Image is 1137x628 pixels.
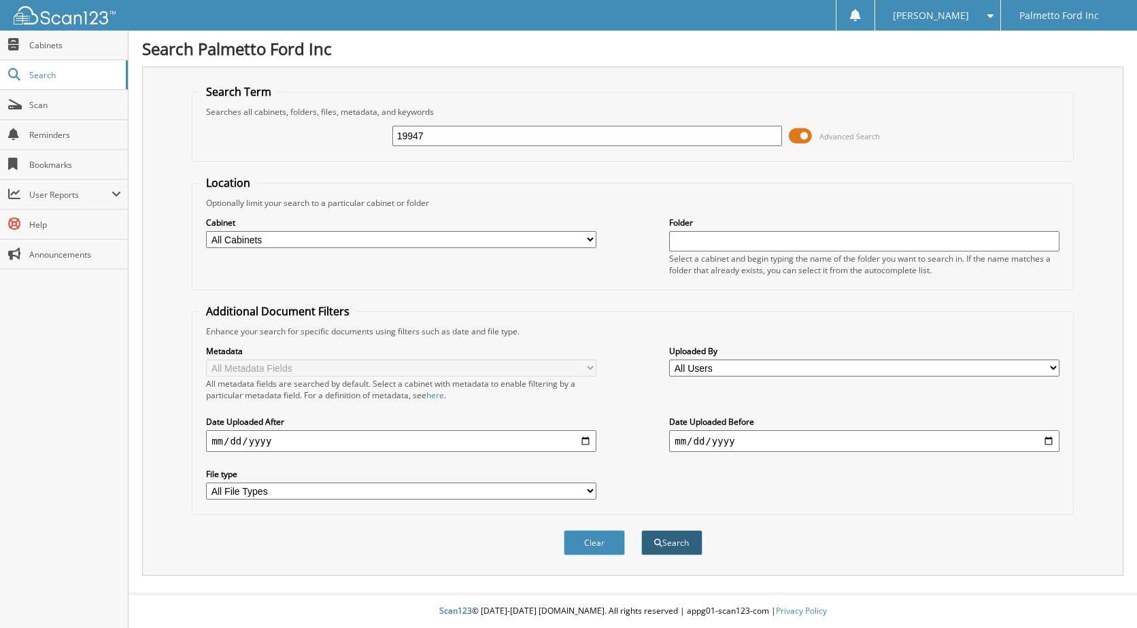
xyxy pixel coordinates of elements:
iframe: Chat Widget [1069,563,1137,628]
span: [PERSON_NAME] [893,12,969,20]
legend: Search Term [199,84,278,99]
span: Bookmarks [29,159,121,171]
div: Searches all cabinets, folders, files, metadata, and keywords [199,106,1066,118]
legend: Location [199,175,257,190]
span: Search [29,69,119,81]
label: Cabinet [206,217,596,228]
span: Cabinets [29,39,121,51]
span: User Reports [29,189,112,200]
a: Privacy Policy [776,605,827,616]
button: Clear [564,530,625,555]
label: Metadata [206,345,596,357]
label: Date Uploaded After [206,416,596,428]
img: scan123-logo-white.svg [14,6,116,24]
label: Date Uploaded Before [669,416,1059,428]
span: Reminders [29,129,121,141]
span: Scan [29,99,121,111]
h1: Search Palmetto Ford Inc [142,37,1123,60]
span: Scan123 [439,605,472,616]
label: Folder [669,217,1059,228]
div: © [DATE]-[DATE] [DOMAIN_NAME]. All rights reserved | appg01-scan123-com | [129,595,1137,628]
label: Uploaded By [669,345,1059,357]
div: Select a cabinet and begin typing the name of the folder you want to search in. If the name match... [669,253,1059,276]
span: Advanced Search [819,131,880,141]
label: File type [206,468,596,480]
span: Palmetto Ford Inc [1019,12,1099,20]
input: start [206,430,596,452]
div: Enhance your search for specific documents using filters such as date and file type. [199,326,1066,337]
span: Announcements [29,249,121,260]
span: Help [29,219,121,230]
legend: Additional Document Filters [199,304,356,319]
button: Search [641,530,702,555]
input: end [669,430,1059,452]
div: Optionally limit your search to a particular cabinet or folder [199,197,1066,209]
a: here [426,389,444,401]
div: All metadata fields are searched by default. Select a cabinet with metadata to enable filtering b... [206,378,596,401]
